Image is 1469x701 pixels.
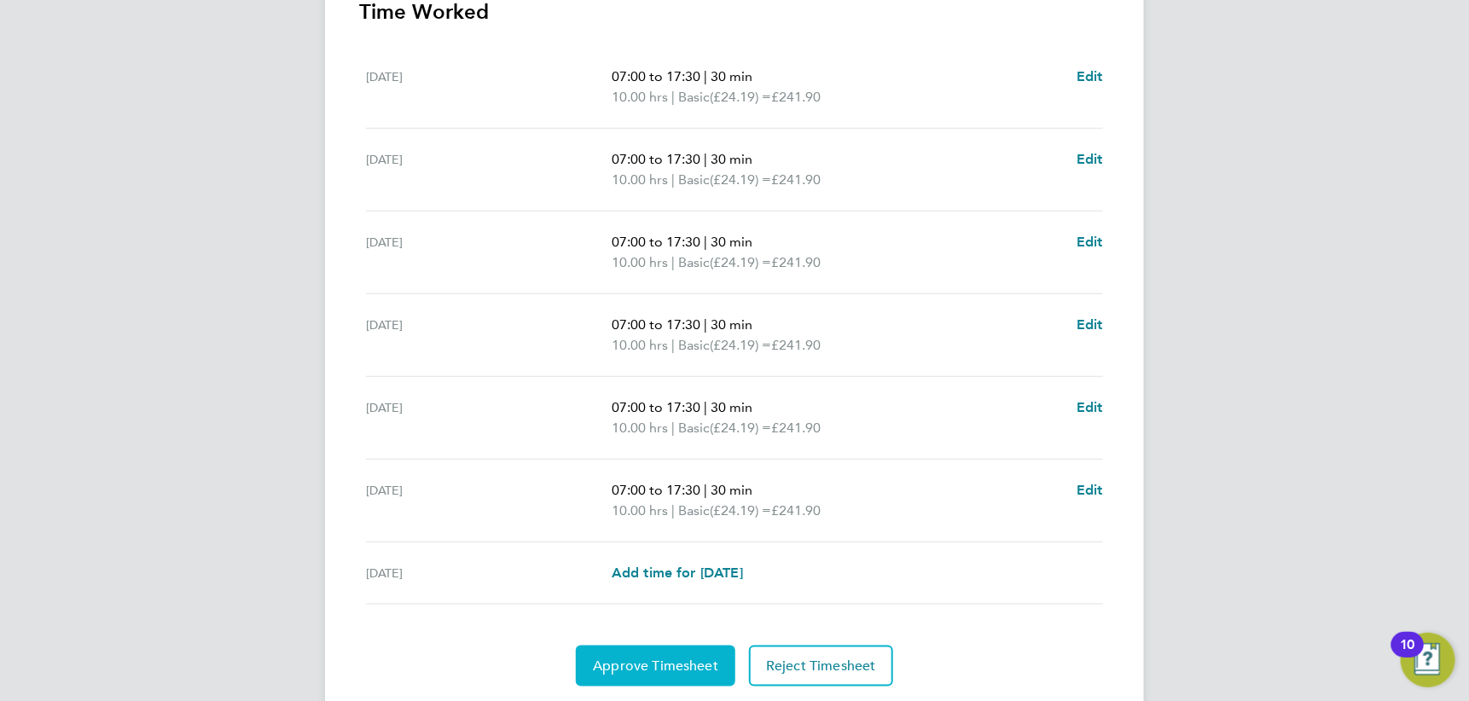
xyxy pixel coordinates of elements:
[671,337,675,353] span: |
[1077,397,1103,418] a: Edit
[671,89,675,105] span: |
[612,399,700,415] span: 07:00 to 17:30
[612,502,668,519] span: 10.00 hrs
[710,89,771,105] span: (£24.19) =
[678,170,710,190] span: Basic
[771,254,821,270] span: £241.90
[771,89,821,105] span: £241.90
[612,68,700,84] span: 07:00 to 17:30
[612,234,700,250] span: 07:00 to 17:30
[1077,151,1103,167] span: Edit
[710,171,771,188] span: (£24.19) =
[711,316,752,333] span: 30 min
[612,563,743,583] a: Add time for [DATE]
[710,502,771,519] span: (£24.19) =
[1077,399,1103,415] span: Edit
[1077,316,1103,333] span: Edit
[576,646,735,687] button: Approve Timesheet
[671,254,675,270] span: |
[612,316,700,333] span: 07:00 to 17:30
[711,482,752,498] span: 30 min
[704,151,707,167] span: |
[771,502,821,519] span: £241.90
[612,565,743,581] span: Add time for [DATE]
[671,171,675,188] span: |
[771,171,821,188] span: £241.90
[678,87,710,107] span: Basic
[1077,67,1103,87] a: Edit
[749,646,893,687] button: Reject Timesheet
[704,482,707,498] span: |
[612,420,668,436] span: 10.00 hrs
[1077,68,1103,84] span: Edit
[612,89,668,105] span: 10.00 hrs
[1077,149,1103,170] a: Edit
[711,234,752,250] span: 30 min
[366,315,612,356] div: [DATE]
[1077,232,1103,252] a: Edit
[1077,480,1103,501] a: Edit
[678,418,710,438] span: Basic
[1077,315,1103,335] a: Edit
[366,67,612,107] div: [DATE]
[1400,645,1415,667] div: 10
[366,563,612,583] div: [DATE]
[704,316,707,333] span: |
[771,420,821,436] span: £241.90
[704,399,707,415] span: |
[710,337,771,353] span: (£24.19) =
[704,68,707,84] span: |
[678,252,710,273] span: Basic
[612,151,700,167] span: 07:00 to 17:30
[366,397,612,438] div: [DATE]
[366,149,612,190] div: [DATE]
[612,254,668,270] span: 10.00 hrs
[771,337,821,353] span: £241.90
[711,151,752,167] span: 30 min
[612,482,700,498] span: 07:00 to 17:30
[766,658,876,675] span: Reject Timesheet
[678,501,710,521] span: Basic
[710,254,771,270] span: (£24.19) =
[678,335,710,356] span: Basic
[593,658,718,675] span: Approve Timesheet
[366,232,612,273] div: [DATE]
[612,337,668,353] span: 10.00 hrs
[711,68,752,84] span: 30 min
[366,480,612,521] div: [DATE]
[671,502,675,519] span: |
[612,171,668,188] span: 10.00 hrs
[1077,482,1103,498] span: Edit
[711,399,752,415] span: 30 min
[704,234,707,250] span: |
[671,420,675,436] span: |
[1401,633,1455,687] button: Open Resource Center, 10 new notifications
[1077,234,1103,250] span: Edit
[710,420,771,436] span: (£24.19) =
